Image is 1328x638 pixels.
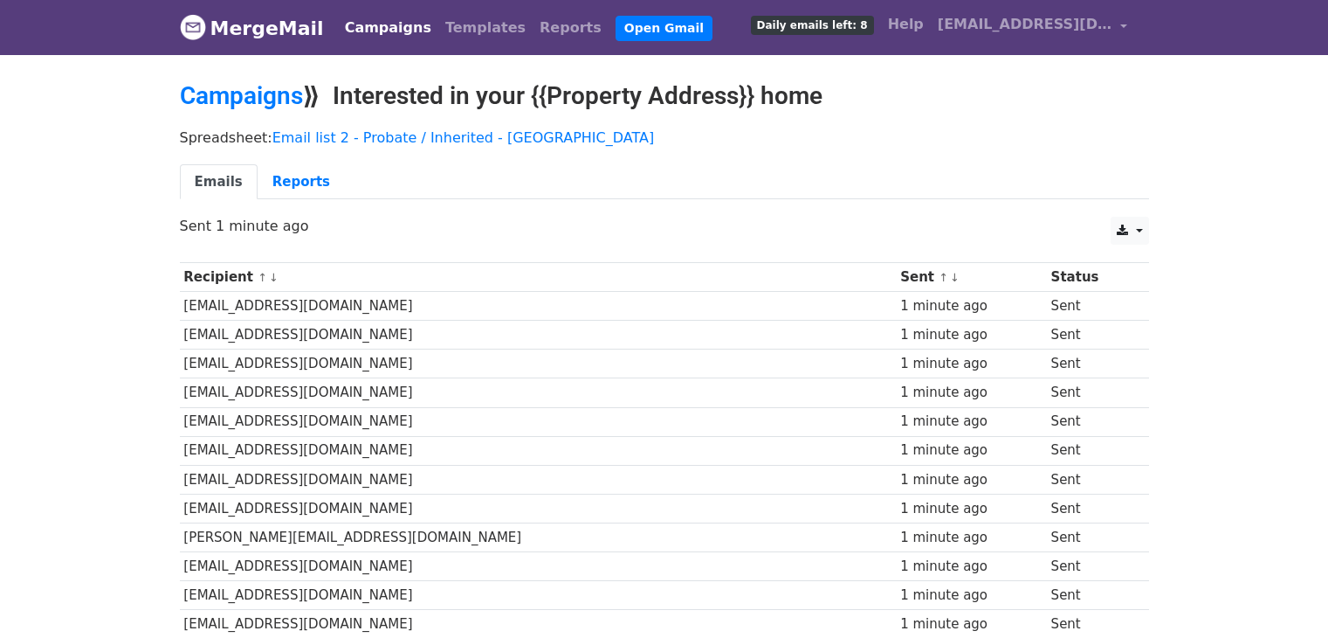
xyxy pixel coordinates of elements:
[1047,292,1136,321] td: Sent
[180,292,897,321] td: [EMAIL_ADDRESS][DOMAIN_NAME]
[180,407,897,436] td: [EMAIL_ADDRESS][DOMAIN_NAME]
[900,557,1042,577] div: 1 minute ago
[950,271,960,284] a: ↓
[180,14,206,40] img: MergeMail logo
[900,354,1042,374] div: 1 minute ago
[1047,552,1136,581] td: Sent
[180,523,897,551] td: [PERSON_NAME][EMAIL_ADDRESS][DOMAIN_NAME]
[1047,581,1136,610] td: Sent
[616,16,712,41] a: Open Gmail
[258,164,345,200] a: Reports
[180,81,303,110] a: Campaigns
[1047,436,1136,465] td: Sent
[938,14,1112,35] span: [EMAIL_ADDRESS][DOMAIN_NAME]
[900,586,1042,606] div: 1 minute ago
[438,10,533,45] a: Templates
[180,378,897,407] td: [EMAIL_ADDRESS][DOMAIN_NAME]
[1047,523,1136,551] td: Sent
[900,528,1042,548] div: 1 minute ago
[269,271,279,284] a: ↓
[896,263,1046,292] th: Sent
[931,7,1135,48] a: [EMAIL_ADDRESS][DOMAIN_NAME]
[900,470,1042,490] div: 1 minute ago
[939,271,948,284] a: ↑
[180,81,1149,111] h2: ⟫ Interested in your {{Property Address}} home
[900,383,1042,403] div: 1 minute ago
[900,296,1042,316] div: 1 minute ago
[1047,263,1136,292] th: Status
[180,10,324,46] a: MergeMail
[272,129,654,146] a: Email list 2 - Probate / Inherited - [GEOGRAPHIC_DATA]
[180,321,897,350] td: [EMAIL_ADDRESS][DOMAIN_NAME]
[180,217,1149,235] p: Sent 1 minute ago
[751,16,874,35] span: Daily emails left: 8
[180,350,897,378] td: [EMAIL_ADDRESS][DOMAIN_NAME]
[180,263,897,292] th: Recipient
[533,10,609,45] a: Reports
[1047,350,1136,378] td: Sent
[258,271,267,284] a: ↑
[180,552,897,581] td: [EMAIL_ADDRESS][DOMAIN_NAME]
[900,499,1042,519] div: 1 minute ago
[180,465,897,494] td: [EMAIL_ADDRESS][DOMAIN_NAME]
[744,7,881,42] a: Daily emails left: 8
[1047,378,1136,407] td: Sent
[1047,465,1136,494] td: Sent
[900,325,1042,345] div: 1 minute ago
[180,164,258,200] a: Emails
[900,412,1042,432] div: 1 minute ago
[1047,321,1136,350] td: Sent
[881,7,931,42] a: Help
[180,128,1149,147] p: Spreadsheet:
[900,440,1042,461] div: 1 minute ago
[900,614,1042,635] div: 1 minute ago
[180,494,897,523] td: [EMAIL_ADDRESS][DOMAIN_NAME]
[1047,407,1136,436] td: Sent
[180,581,897,610] td: [EMAIL_ADDRESS][DOMAIN_NAME]
[338,10,438,45] a: Campaigns
[180,436,897,465] td: [EMAIL_ADDRESS][DOMAIN_NAME]
[1047,494,1136,523] td: Sent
